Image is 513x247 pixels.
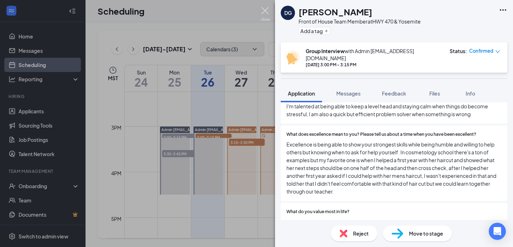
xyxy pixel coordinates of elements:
div: with Admin [EMAIL_ADDRESS][DOMAIN_NAME] [306,47,442,62]
span: I value my family the most [286,218,502,226]
svg: Plus [324,29,328,33]
svg: Ellipses [499,6,507,14]
span: Confirmed [469,47,493,55]
span: What does excellence mean to you? Please tell us about a time when you have been excellent? [286,131,476,138]
span: Excellence is being able to show your strongest skills while being humble and willing to help oth... [286,140,502,195]
span: Feedback [382,90,406,97]
button: PlusAdd a tag [299,27,330,35]
span: I'm talented at being able to keep a level head and staying calm when things do become stressful,... [286,102,502,118]
span: What do you value most in life? [286,209,349,215]
span: Info [466,90,475,97]
div: Open Intercom Messenger [489,223,506,240]
b: Group Interview [306,48,344,54]
span: Files [429,90,440,97]
span: Messages [336,90,361,97]
span: Application [288,90,315,97]
span: down [495,49,500,54]
span: Reject [353,230,369,237]
div: Front of House Team Member at HWY 470 & Yosemite [299,18,421,25]
div: Status : [450,47,467,55]
h1: [PERSON_NAME] [299,6,372,18]
span: Move to stage [409,230,443,237]
div: DG [284,9,292,16]
div: [DATE] 3:00 PM - 3:15 PM [306,62,442,68]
